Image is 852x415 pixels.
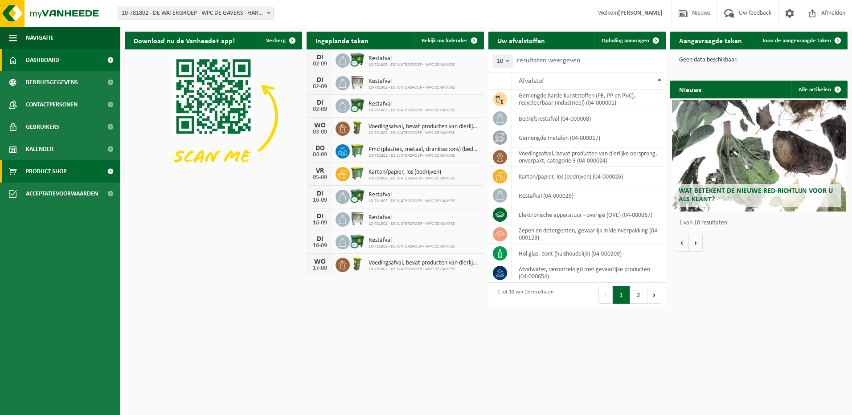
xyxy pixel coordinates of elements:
[369,130,479,136] span: 10-781802 - DE WATERGROEP - WPC DE GAVERS
[26,183,98,205] span: Acceptatievoorwaarden
[493,285,553,305] div: 1 tot 10 van 15 resultaten
[311,99,329,106] div: DI
[369,62,455,68] span: 10-781802 - DE WATERGROEP - WPC DE GAVERS
[493,55,512,68] span: 10
[307,32,377,49] h2: Ingeplande taken
[311,167,329,175] div: VR
[613,286,630,304] button: 1
[512,167,666,186] td: karton/papier, los (bedrijven) (04-000026)
[791,81,847,98] a: Alle artikelen
[26,27,53,49] span: Navigatie
[118,7,273,20] span: 10-781802 - DE WATERGROEP - WPC DE GAVERS - HARELBEKE
[311,265,329,272] div: 17-09
[512,186,666,205] td: restafval (04-000029)
[311,220,329,226] div: 16-09
[679,187,833,203] span: Wat betekent de nieuwe RED-richtlijn voor u als klant?
[618,10,663,16] strong: [PERSON_NAME]
[512,224,666,244] td: zepen en detergenten, gevaarlijk in kleinverpakking (04-000123)
[675,234,689,252] button: Vorige
[311,152,329,158] div: 04-09
[369,221,455,227] span: 10-781802 - DE WATERGROEP - WPC DE GAVERS
[311,106,329,113] div: 02-09
[350,98,365,113] img: WB-1100-CU
[311,236,329,243] div: DI
[517,57,580,64] label: resultaten weergeven
[350,188,365,203] img: WB-1100-CU
[670,81,710,98] h2: Nieuws
[369,78,455,85] span: Restafval
[369,191,455,199] span: Restafval
[689,234,703,252] button: Volgende
[125,49,302,183] img: Download de VHEPlus App
[26,49,59,71] span: Dashboard
[311,84,329,90] div: 02-09
[598,286,613,304] button: Previous
[311,145,329,152] div: DO
[350,166,365,181] img: WB-0770-HPE-GN-51
[26,94,78,116] span: Contactpersonen
[512,205,666,224] td: elektronische apparatuur - overige (OVE) (04-000067)
[369,55,455,62] span: Restafval
[369,260,479,267] span: Voedingsafval, bevat producten van dierlijke oorsprong, onverpakt, categorie 3
[259,32,301,49] button: Verberg
[488,32,554,49] h2: Uw afvalstoffen
[26,116,59,138] span: Gebruikers
[369,108,455,113] span: 10-781802 - DE WATERGROEP - WPC DE GAVERS
[311,77,329,84] div: DI
[26,71,78,94] span: Bedrijfsgegevens
[311,54,329,61] div: DI
[369,101,455,108] span: Restafval
[311,129,329,135] div: 03-09
[369,199,455,204] span: 10-781802 - DE WATERGROEP - WPC DE GAVERS
[350,143,365,158] img: WB-0770-HPE-GN-50
[350,52,365,67] img: WB-1100-CU
[512,244,666,263] td: hol glas, bont (huishoudelijk) (04-000209)
[369,123,479,130] span: Voedingsafval, bevat producten van dierlijke oorsprong, onverpakt, categorie 3
[369,176,455,181] span: 10-781802 - DE WATERGROEP - WPC DE GAVERS
[679,220,843,226] p: 1 van 10 resultaten
[311,213,329,220] div: DI
[350,256,365,272] img: WB-0060-HPE-GN-50
[125,32,244,49] h2: Download nu de Vanheede+ app!
[755,32,847,49] a: Toon de aangevraagde taken
[369,85,455,90] span: 10-781802 - DE WATERGROEP - WPC DE GAVERS
[602,38,649,44] span: Ophaling aanvragen
[422,38,467,44] span: Bekijk uw kalender
[512,90,666,109] td: gemengde harde kunststoffen (PE, PP en PVC), recycleerbaar (industrieel) (04-000001)
[512,128,666,147] td: gemengde metalen (04-000017)
[519,77,544,85] span: Afvalstof
[594,32,665,49] a: Ophaling aanvragen
[672,100,846,212] a: Wat betekent de nieuwe RED-richtlijn voor u als klant?
[350,120,365,135] img: WB-0060-HPE-GN-50
[311,175,329,181] div: 05-09
[679,57,839,63] p: Geen data beschikbaar.
[311,190,329,197] div: DI
[369,153,479,159] span: 10-781802 - DE WATERGROEP - WPC DE GAVERS
[670,32,751,49] h2: Aangevraagde taken
[311,258,329,265] div: WO
[350,75,365,90] img: WB-1100-GAL-GY-01
[647,286,661,304] button: Next
[512,147,666,167] td: voedingsafval, bevat producten van dierlijke oorsprong, onverpakt, categorie 3 (04-000024)
[762,38,831,44] span: Toon de aangevraagde taken
[350,211,365,226] img: WB-1100-GAL-GY-01
[350,234,365,249] img: WB-1100-CU
[512,109,666,128] td: bedrijfsrestafval (04-000008)
[311,61,329,67] div: 02-09
[369,146,479,153] span: Pmd (plastiek, metaal, drankkartons) (bedrijven)
[630,286,647,304] button: 2
[26,138,53,160] span: Kalender
[369,244,455,249] span: 10-781802 - DE WATERGROEP - WPC DE GAVERS
[311,197,329,203] div: 16-09
[512,263,666,283] td: afvalwater, verontreinigd met gevaarlijke producten (04-000654)
[311,243,329,249] div: 16-09
[266,38,286,44] span: Verberg
[369,237,455,244] span: Restafval
[369,214,455,221] span: Restafval
[369,169,455,176] span: Karton/papier, los (bedrijven)
[311,122,329,129] div: WO
[369,267,479,272] span: 10-781802 - DE WATERGROEP - WPC DE GAVERS
[414,32,483,49] a: Bekijk uw kalender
